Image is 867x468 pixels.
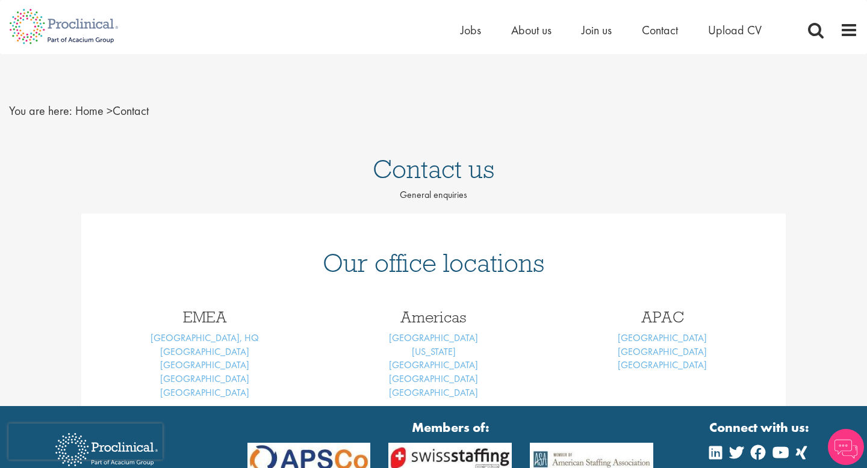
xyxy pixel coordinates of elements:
[8,423,163,460] iframe: reCAPTCHA
[160,345,249,358] a: [GEOGRAPHIC_DATA]
[461,22,481,38] a: Jobs
[642,22,678,38] a: Contact
[9,103,72,119] span: You are here:
[389,331,478,344] a: [GEOGRAPHIC_DATA]
[618,345,707,358] a: [GEOGRAPHIC_DATA]
[75,103,149,119] span: Contact
[107,103,113,119] span: >
[511,22,552,38] a: About us
[389,386,478,399] a: [GEOGRAPHIC_DATA]
[75,103,104,119] a: breadcrumb link to Home
[828,429,864,465] img: Chatbot
[99,250,768,276] h1: Our office locations
[618,359,707,371] a: [GEOGRAPHIC_DATA]
[389,372,478,385] a: [GEOGRAPHIC_DATA]
[412,345,456,358] a: [US_STATE]
[99,309,310,325] h3: EMEA
[389,359,478,371] a: [GEOGRAPHIC_DATA]
[160,386,249,399] a: [GEOGRAPHIC_DATA]
[151,331,259,344] a: [GEOGRAPHIC_DATA], HQ
[247,418,654,437] strong: Members of:
[160,372,249,385] a: [GEOGRAPHIC_DATA]
[582,22,612,38] a: Join us
[708,22,762,38] a: Upload CV
[160,359,249,371] a: [GEOGRAPHIC_DATA]
[709,418,812,437] strong: Connect with us:
[557,309,768,325] h3: APAC
[618,331,707,344] a: [GEOGRAPHIC_DATA]
[328,309,539,325] h3: Americas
